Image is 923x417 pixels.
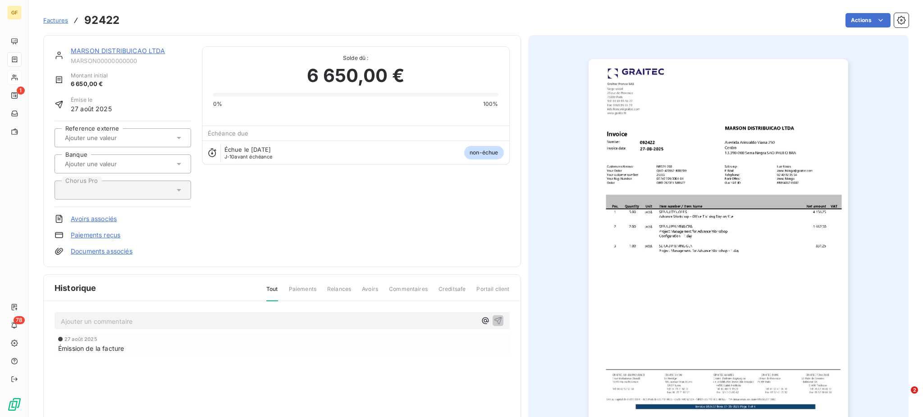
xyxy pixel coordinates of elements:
span: MARSON00000000000 [71,57,191,64]
span: 2 [911,386,918,394]
span: Portail client [476,285,509,300]
span: Échéance due [208,130,249,137]
span: 6 650,00 € [71,80,108,89]
span: 0% [213,100,222,108]
span: non-échue [464,146,503,159]
span: Relances [327,285,351,300]
span: Paiements [289,285,316,300]
span: avant échéance [224,154,273,159]
span: J-10 [224,154,235,160]
input: Ajouter une valeur [64,160,155,168]
a: Factures [43,16,68,25]
span: 78 [14,316,25,324]
span: Factures [43,17,68,24]
button: Actions [845,13,891,27]
span: Émise le [71,96,112,104]
span: Montant initial [71,72,108,80]
span: Tout [266,285,278,301]
a: Documents associés [71,247,133,256]
span: Commentaires [389,285,428,300]
iframe: Intercom live chat [892,386,914,408]
span: Échue le [DATE] [224,146,271,153]
span: Historique [55,282,96,294]
span: 100% [483,100,498,108]
a: MARSON DISTRIBUICAO LTDA [71,47,165,54]
a: Paiements reçus [71,231,120,240]
span: 27 août 2025 [64,336,97,342]
img: Logo LeanPay [7,397,22,412]
span: Émission de la facture [58,344,124,353]
input: Ajouter une valeur [64,134,155,142]
div: GF [7,5,22,20]
span: Solde dû : [213,54,498,62]
span: 1 [17,86,25,95]
span: Avoirs [362,285,378,300]
h3: 92422 [84,12,119,28]
span: Creditsafe [439,285,466,300]
span: 27 août 2025 [71,104,112,113]
span: 6 650,00 € [307,62,404,89]
a: Avoirs associés [71,214,117,223]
